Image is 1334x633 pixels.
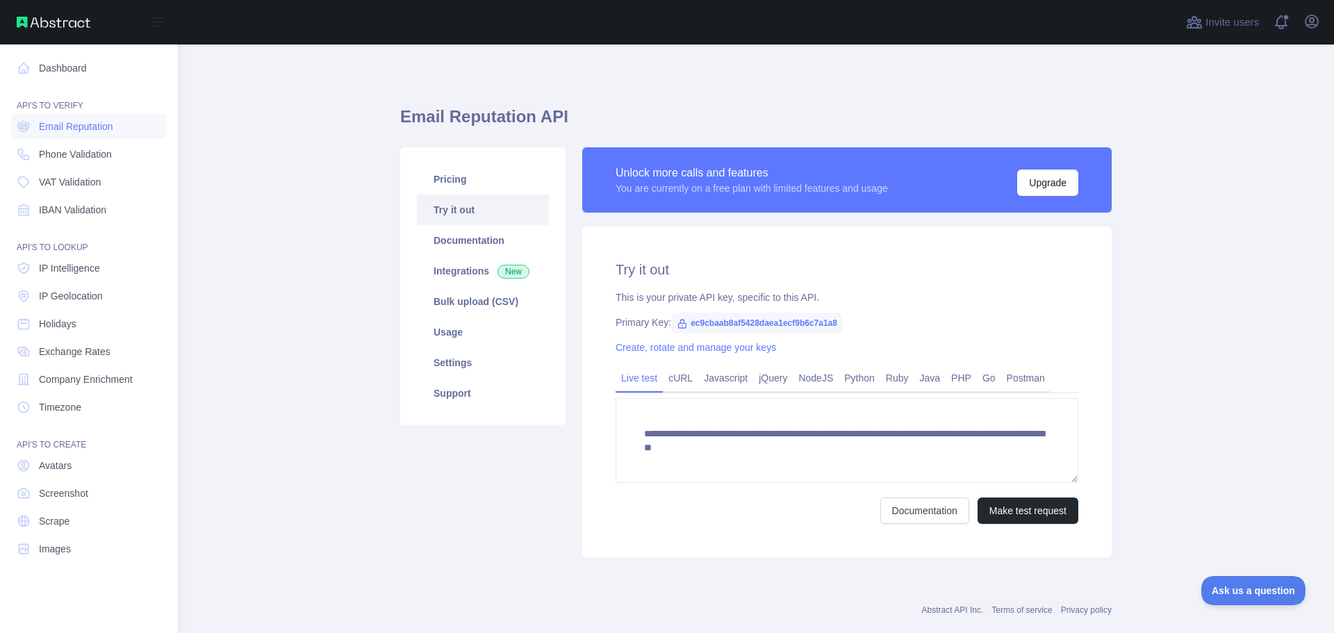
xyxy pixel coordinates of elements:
[11,481,167,506] a: Screenshot
[39,317,76,331] span: Holidays
[39,289,103,303] span: IP Geolocation
[39,459,72,472] span: Avatars
[11,142,167,167] a: Phone Validation
[417,317,549,347] a: Usage
[11,225,167,253] div: API'S TO LOOKUP
[11,311,167,336] a: Holidays
[417,195,549,225] a: Try it out
[11,114,167,139] a: Email Reputation
[616,342,776,353] a: Create, rotate and manage your keys
[978,498,1078,524] button: Make test request
[39,486,88,500] span: Screenshot
[1205,15,1259,31] span: Invite users
[914,367,946,389] a: Java
[1201,576,1306,605] iframe: Toggle Customer Support
[11,367,167,392] a: Company Enrichment
[39,147,112,161] span: Phone Validation
[11,83,167,111] div: API'S TO VERIFY
[11,256,167,281] a: IP Intelligence
[39,203,106,217] span: IBAN Validation
[1017,170,1078,196] button: Upgrade
[39,345,110,359] span: Exchange Rates
[39,542,71,556] span: Images
[793,367,839,389] a: NodeJS
[417,225,549,256] a: Documentation
[880,367,914,389] a: Ruby
[839,367,880,389] a: Python
[39,120,113,133] span: Email Reputation
[39,514,69,528] span: Scrape
[417,256,549,286] a: Integrations New
[977,367,1001,389] a: Go
[11,395,167,420] a: Timezone
[616,290,1078,304] div: This is your private API key, specific to this API.
[39,372,133,386] span: Company Enrichment
[417,164,549,195] a: Pricing
[616,315,1078,329] div: Primary Key:
[11,509,167,534] a: Scrape
[1183,11,1262,33] button: Invite users
[11,453,167,478] a: Avatars
[11,170,167,195] a: VAT Validation
[11,422,167,450] div: API'S TO CREATE
[1061,605,1112,615] a: Privacy policy
[753,367,793,389] a: jQuery
[417,378,549,409] a: Support
[11,197,167,222] a: IBAN Validation
[616,260,1078,279] h2: Try it out
[880,498,969,524] a: Documentation
[11,536,167,561] a: Images
[663,367,698,389] a: cURL
[11,56,167,81] a: Dashboard
[11,339,167,364] a: Exchange Rates
[616,181,888,195] div: You are currently on a free plan with limited features and usage
[417,347,549,378] a: Settings
[671,313,843,334] span: ec9cbaab8af5428daea1ecf9b6c7a1a8
[39,400,81,414] span: Timezone
[17,17,90,28] img: Abstract API
[698,367,753,389] a: Javascript
[616,367,663,389] a: Live test
[1001,367,1051,389] a: Postman
[39,261,100,275] span: IP Intelligence
[616,165,888,181] div: Unlock more calls and features
[497,265,529,279] span: New
[946,367,977,389] a: PHP
[991,605,1052,615] a: Terms of service
[400,106,1112,139] h1: Email Reputation API
[922,605,984,615] a: Abstract API Inc.
[39,175,101,189] span: VAT Validation
[417,286,549,317] a: Bulk upload (CSV)
[11,283,167,309] a: IP Geolocation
